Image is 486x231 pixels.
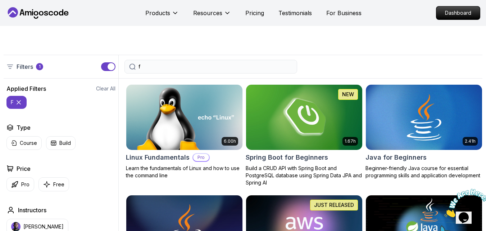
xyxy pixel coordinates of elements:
input: Search Java, React, Spring boot ... [138,63,292,70]
a: Testimonials [278,9,312,17]
p: Products [145,9,170,17]
p: 6.00h [224,138,236,144]
button: Course [6,136,42,150]
p: Filters [17,62,33,71]
p: 1 [39,64,41,70]
p: f [11,99,14,106]
button: f [6,96,27,109]
button: Clear All [96,85,115,92]
img: Spring Boot for Beginners card [246,85,362,150]
button: Pro [6,177,34,191]
span: 1 [3,3,6,9]
h2: Linux Fundamentals [126,152,190,163]
a: Java for Beginners card2.41hJava for BeginnersBeginner-friendly Java course for essential program... [365,84,482,179]
p: Learn the fundamentals of Linux and how to use the command line [126,165,243,179]
h2: Price [17,164,31,173]
p: NEW [342,91,354,98]
p: Dashboard [436,6,480,19]
button: Build [46,136,76,150]
a: Dashboard [436,6,480,20]
a: For Business [326,9,362,17]
p: Course [20,139,37,147]
h2: Type [17,123,31,132]
p: Pro [193,154,209,161]
p: Pro [21,181,29,188]
img: Chat attention grabber [3,3,47,31]
p: [PERSON_NAME] [23,223,64,230]
img: Java for Beginners card [366,85,482,150]
a: Pricing [245,9,264,17]
p: Beginner-friendly Java course for essential programming skills and application development [365,165,482,179]
h2: Instructors [18,206,46,214]
iframe: chat widget [441,186,486,220]
p: Free [53,181,64,188]
button: Products [145,9,179,23]
p: Build a CRUD API with Spring Boot and PostgreSQL database using Spring Data JPA and Spring AI [246,165,363,186]
p: Resources [193,9,222,17]
img: Linux Fundamentals card [126,85,242,150]
a: Linux Fundamentals card6.00hLinux FundamentalsProLearn the fundamentals of Linux and how to use t... [126,84,243,179]
button: Free [38,177,69,191]
p: 2.41h [465,138,476,144]
p: Build [59,139,71,147]
h2: Java for Beginners [365,152,427,163]
p: 1.67h [345,138,356,144]
p: JUST RELEASED [314,201,354,209]
h2: Applied Filters [6,84,46,93]
h2: Spring Boot for Beginners [246,152,328,163]
button: Resources [193,9,231,23]
a: Spring Boot for Beginners card1.67hNEWSpring Boot for BeginnersBuild a CRUD API with Spring Boot ... [246,84,363,186]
